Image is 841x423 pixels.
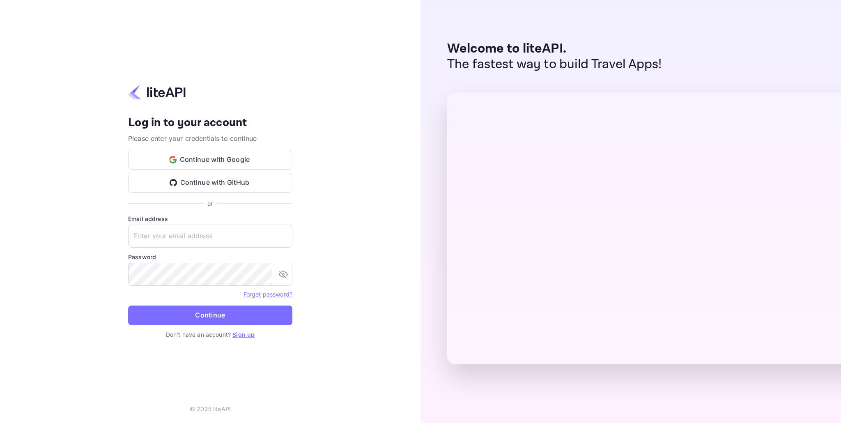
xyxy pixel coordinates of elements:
a: Forget password? [244,291,292,298]
p: Don't have an account? [128,330,292,339]
a: Sign up [232,331,255,338]
p: Welcome to liteAPI. [447,41,662,57]
input: Enter your email address [128,225,292,248]
p: Please enter your credentials to continue [128,133,292,143]
label: Email address [128,214,292,223]
p: The fastest way to build Travel Apps! [447,57,662,72]
button: Continue with Google [128,150,292,170]
a: Forget password? [244,290,292,298]
button: toggle password visibility [275,266,292,283]
button: Continue [128,306,292,325]
button: Continue with GitHub [128,173,292,193]
h4: Log in to your account [128,116,292,130]
img: liteapi [128,84,186,100]
p: or [207,199,213,208]
p: © 2025 liteAPI [190,405,231,413]
label: Password [128,253,292,261]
